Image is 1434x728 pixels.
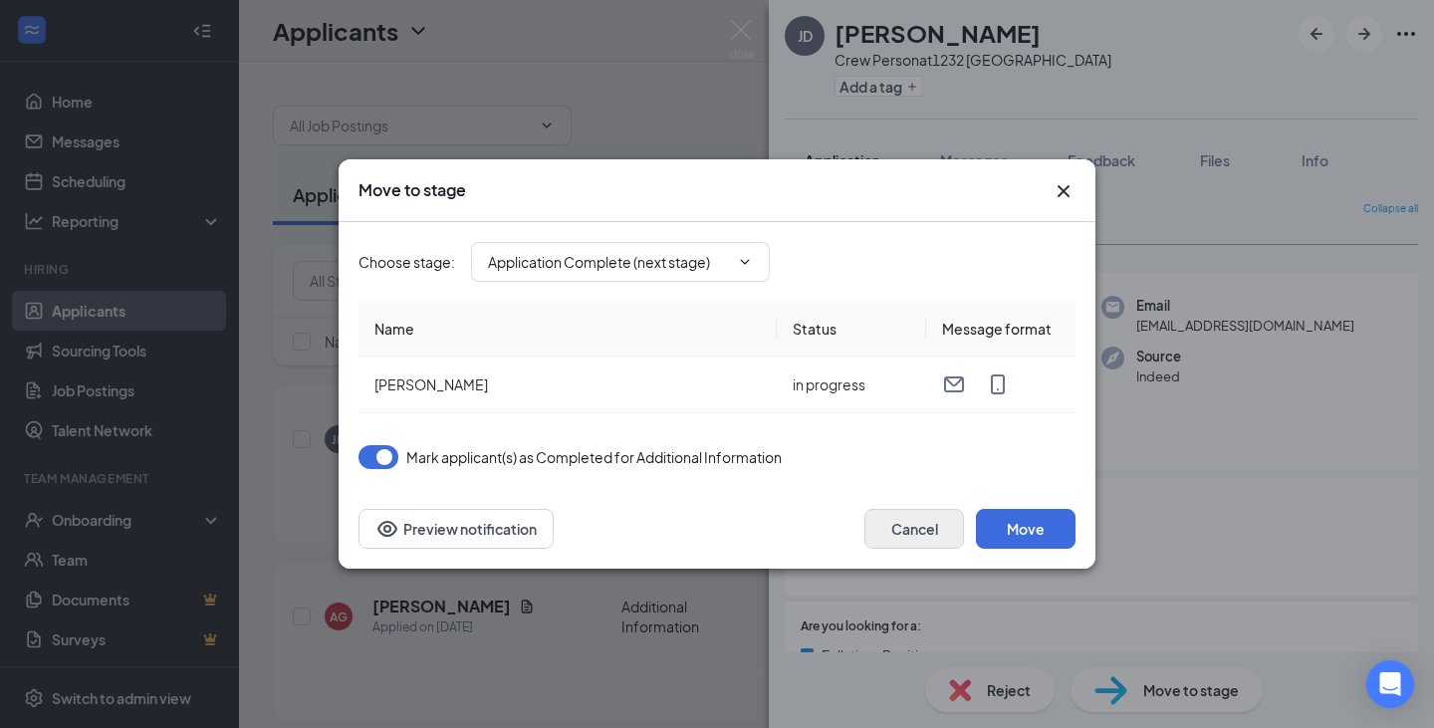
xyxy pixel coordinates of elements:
th: Message format [926,302,1075,357]
svg: Cross [1052,179,1075,203]
th: Status [777,302,926,357]
div: Open Intercom Messenger [1366,660,1414,708]
span: [PERSON_NAME] [374,375,488,393]
button: Preview notificationEye [358,509,554,549]
svg: Email [942,372,966,396]
th: Name [358,302,777,357]
button: Cancel [864,509,964,549]
h3: Move to stage [358,179,466,201]
span: Mark applicant(s) as Completed for Additional Information [406,445,782,469]
svg: MobileSms [986,372,1010,396]
td: in progress [777,357,926,413]
svg: ChevronDown [737,254,753,270]
span: Choose stage : [358,251,455,273]
svg: Eye [375,517,399,541]
button: Move [976,509,1075,549]
button: Close [1052,179,1075,203]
